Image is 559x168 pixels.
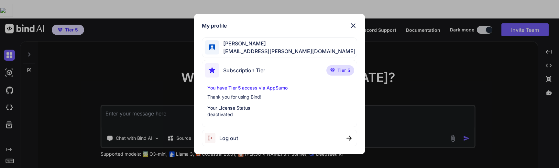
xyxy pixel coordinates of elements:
[219,134,238,142] span: Log out
[207,85,352,91] p: You have Tier 5 access via AppSumo
[219,40,356,47] span: [PERSON_NAME]
[205,63,219,78] img: subscription
[205,133,219,143] img: logout
[209,44,215,51] img: profile
[219,47,356,55] span: [EMAIL_ADDRESS][PERSON_NAME][DOMAIN_NAME]
[349,22,357,30] img: close
[223,66,265,74] span: Subscription Tier
[330,68,335,72] img: premium
[207,111,352,118] p: deactivated
[207,105,352,111] p: Your License Status
[337,67,350,74] span: Tier 5
[346,136,352,141] img: close
[207,94,352,100] p: Thank you for using Bind!
[202,22,227,30] h1: My profile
